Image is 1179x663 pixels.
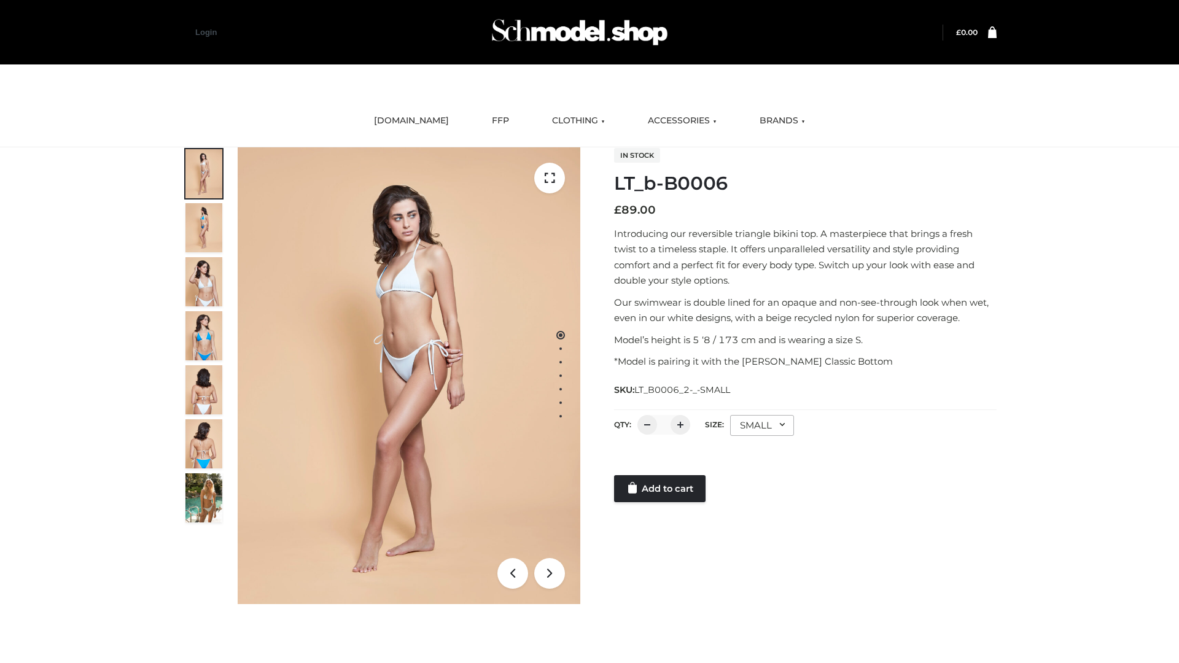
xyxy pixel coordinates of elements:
[185,473,222,522] img: Arieltop_CloudNine_AzureSky2.jpg
[185,419,222,468] img: ArielClassicBikiniTop_CloudNine_AzureSky_OW114ECO_8-scaled.jpg
[750,107,814,134] a: BRANDS
[195,28,217,37] a: Login
[614,226,997,289] p: Introducing our reversible triangle bikini top. A masterpiece that brings a fresh twist to a time...
[185,257,222,306] img: ArielClassicBikiniTop_CloudNine_AzureSky_OW114ECO_3-scaled.jpg
[185,149,222,198] img: ArielClassicBikiniTop_CloudNine_AzureSky_OW114ECO_1-scaled.jpg
[639,107,726,134] a: ACCESSORIES
[614,203,656,217] bdi: 89.00
[614,354,997,370] p: *Model is pairing it with the [PERSON_NAME] Classic Bottom
[614,203,621,217] span: £
[705,420,724,429] label: Size:
[730,415,794,436] div: SMALL
[956,28,961,37] span: £
[483,107,518,134] a: FFP
[614,475,706,502] a: Add to cart
[543,107,614,134] a: CLOTHING
[614,420,631,429] label: QTY:
[956,28,978,37] a: £0.00
[238,147,580,604] img: ArielClassicBikiniTop_CloudNine_AzureSky_OW114ECO_1
[365,107,458,134] a: [DOMAIN_NAME]
[614,148,660,163] span: In stock
[614,382,731,397] span: SKU:
[634,384,730,395] span: LT_B0006_2-_-SMALL
[614,332,997,348] p: Model’s height is 5 ‘8 / 173 cm and is wearing a size S.
[488,8,672,56] img: Schmodel Admin 964
[614,295,997,326] p: Our swimwear is double lined for an opaque and non-see-through look when wet, even in our white d...
[185,203,222,252] img: ArielClassicBikiniTop_CloudNine_AzureSky_OW114ECO_2-scaled.jpg
[185,311,222,360] img: ArielClassicBikiniTop_CloudNine_AzureSky_OW114ECO_4-scaled.jpg
[614,173,997,195] h1: LT_b-B0006
[185,365,222,414] img: ArielClassicBikiniTop_CloudNine_AzureSky_OW114ECO_7-scaled.jpg
[956,28,978,37] bdi: 0.00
